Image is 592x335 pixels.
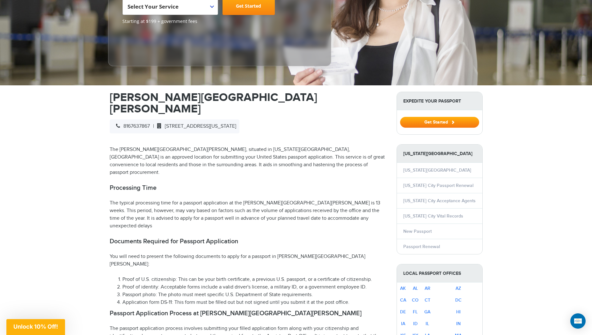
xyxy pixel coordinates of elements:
strong: [US_STATE][GEOGRAPHIC_DATA] [397,145,482,163]
a: CA [400,297,406,303]
span: Select Your Service [128,3,179,10]
a: AK [400,286,406,291]
a: FL [413,309,418,315]
a: HI [456,309,461,315]
li: Passport photo: The photo must meet specific U.S. Department of State requirements. [122,291,387,299]
li: Application form DS-11: This form must be filled out but not signed until you submit it at the po... [122,299,387,306]
strong: Local Passport Offices [397,264,482,282]
div: Open Intercom Messenger [570,313,586,329]
a: AR [425,286,430,291]
a: CO [412,297,419,303]
button: Get Started [400,117,479,128]
span: 8167637867 [113,123,150,129]
li: Proof of U.S. citizenship: This can be your birth certificate, a previous U.S. passport, or a cer... [122,276,387,283]
p: The typical processing time for a passport application at the [PERSON_NAME][GEOGRAPHIC_DATA][PERS... [110,199,387,230]
a: New Passport [403,229,432,234]
a: [US_STATE] City Acceptance Agents [403,198,476,203]
a: [US_STATE] City Passport Renewal [403,183,473,188]
h2: Documents Required for Passport Application [110,238,387,245]
a: Get Started [400,119,479,125]
a: [US_STATE][GEOGRAPHIC_DATA] [403,167,471,173]
span: Unlock 10% Off! [13,323,58,330]
span: Starting at $199 + government fees [122,18,317,25]
p: You will need to present the following documents to apply for a passport in [PERSON_NAME][GEOGRAP... [110,253,387,268]
span: [STREET_ADDRESS][US_STATE] [154,123,236,129]
h2: Processing Time [110,184,387,192]
a: IL [426,321,429,326]
a: CT [425,297,430,303]
a: Passport Renewal [403,244,440,249]
a: AL [413,286,418,291]
li: Proof of identity: Acceptable forms include a valid driver's license, a military ID, or a governm... [122,283,387,291]
a: IN [456,321,461,326]
a: [US_STATE] City Vital Records [403,213,463,219]
div: Unlock 10% Off! [6,319,65,335]
a: DC [455,297,462,303]
a: DE [400,309,406,315]
h1: [PERSON_NAME][GEOGRAPHIC_DATA][PERSON_NAME] [110,92,387,115]
a: AZ [456,286,461,291]
p: The [PERSON_NAME][GEOGRAPHIC_DATA][PERSON_NAME], situated in [US_STATE][GEOGRAPHIC_DATA], [GEOGRA... [110,146,387,176]
div: | [110,119,239,133]
strong: Expedite Your Passport [397,92,482,110]
a: GA [424,309,430,315]
iframe: Customer reviews powered by Trustpilot [122,28,170,60]
a: IA [401,321,405,326]
h2: Passport Application Process at [PERSON_NAME][GEOGRAPHIC_DATA][PERSON_NAME] [110,310,387,317]
a: ID [413,321,418,326]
